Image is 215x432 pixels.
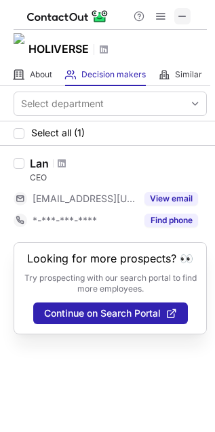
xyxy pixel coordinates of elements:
[175,69,202,80] span: Similar
[144,192,198,205] button: Reveal Button
[27,252,193,264] header: Looking for more prospects? 👀
[21,97,104,111] div: Select department
[28,41,89,57] h1: HOLIVERSE
[24,273,197,294] p: Try prospecting with our search portal to find more employees.
[144,214,198,227] button: Reveal Button
[30,172,207,184] div: CEO
[30,157,49,170] div: Lan
[31,127,85,138] span: Select all (1)
[81,69,146,80] span: Decision makers
[27,8,109,24] img: ContactOut v5.3.10
[30,69,52,80] span: About
[33,302,188,324] button: Continue on Search Portal
[33,193,136,205] span: [EMAIL_ADDRESS][URL]
[14,33,24,60] img: 0ec7af0709938708f08f641761edcb88
[44,308,161,319] span: Continue on Search Portal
